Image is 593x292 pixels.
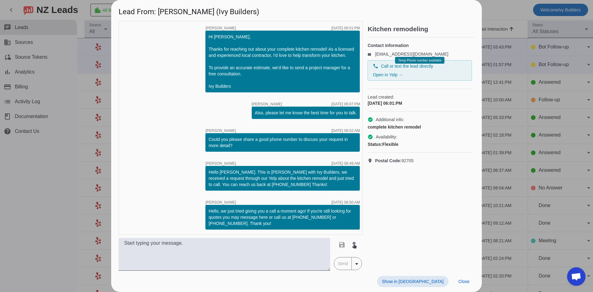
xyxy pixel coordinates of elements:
[368,117,373,122] mat-icon: check_circle
[205,201,236,204] span: [PERSON_NAME]
[208,208,357,226] div: Hello, we just tried giving you a call a moment ago! If you're still looking for quotes you may m...
[331,201,360,204] div: [DATE] 08:50:AM
[331,102,360,106] div: [DATE] 06:07:PM
[376,134,397,140] span: Availability:
[208,34,357,89] div: Hi [PERSON_NAME], Thanks for reaching out about your complete kitchen remodel! As a licensed and ...
[373,72,403,77] a: Open in Yelp →
[375,158,402,163] strong: Postal Code:
[208,169,357,188] div: Hello [PERSON_NAME]. This is [PERSON_NAME] with Ivy Builders, we received a request through our Y...
[353,260,360,268] mat-icon: arrow_drop_down
[331,26,360,30] div: [DATE] 06:01:PM
[368,100,472,106] div: [DATE] 06:01:PM
[368,141,472,147] div: Flexible
[368,42,472,49] h4: Contact information
[375,158,414,164] span: 92705
[377,276,448,287] button: Show in [GEOGRAPHIC_DATA]
[351,241,358,248] mat-icon: touch_app
[205,26,236,30] span: [PERSON_NAME]
[331,162,360,165] div: [DATE] 08:49:AM
[567,267,586,286] div: Open chat
[398,59,441,62] span: Temp Phone number available
[458,279,469,284] span: Close
[368,142,382,147] strong: Status:
[205,129,236,133] span: [PERSON_NAME]
[368,158,375,163] mat-icon: location_on
[368,94,472,100] span: Lead created:
[376,116,404,123] span: Additional info:
[375,52,448,57] a: [EMAIL_ADDRESS][DOMAIN_NAME]
[368,53,375,56] mat-icon: email
[382,279,444,284] span: Show in [GEOGRAPHIC_DATA]
[205,162,236,165] span: [PERSON_NAME]
[208,136,357,149] div: Could you please share a good phone number to discuss your request in more detail?​
[381,63,433,69] span: Call or text the lead directly
[368,26,474,32] h2: Kitchen remodeling
[255,110,357,116] div: Also, please let me know the best time for you to talk.​
[368,134,373,140] mat-icon: check_circle
[252,102,282,106] span: [PERSON_NAME]
[331,129,360,133] div: [DATE] 08:02:AM
[373,63,378,69] mat-icon: phone
[453,276,474,287] button: Close
[368,124,472,130] div: complete kitchen remodel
